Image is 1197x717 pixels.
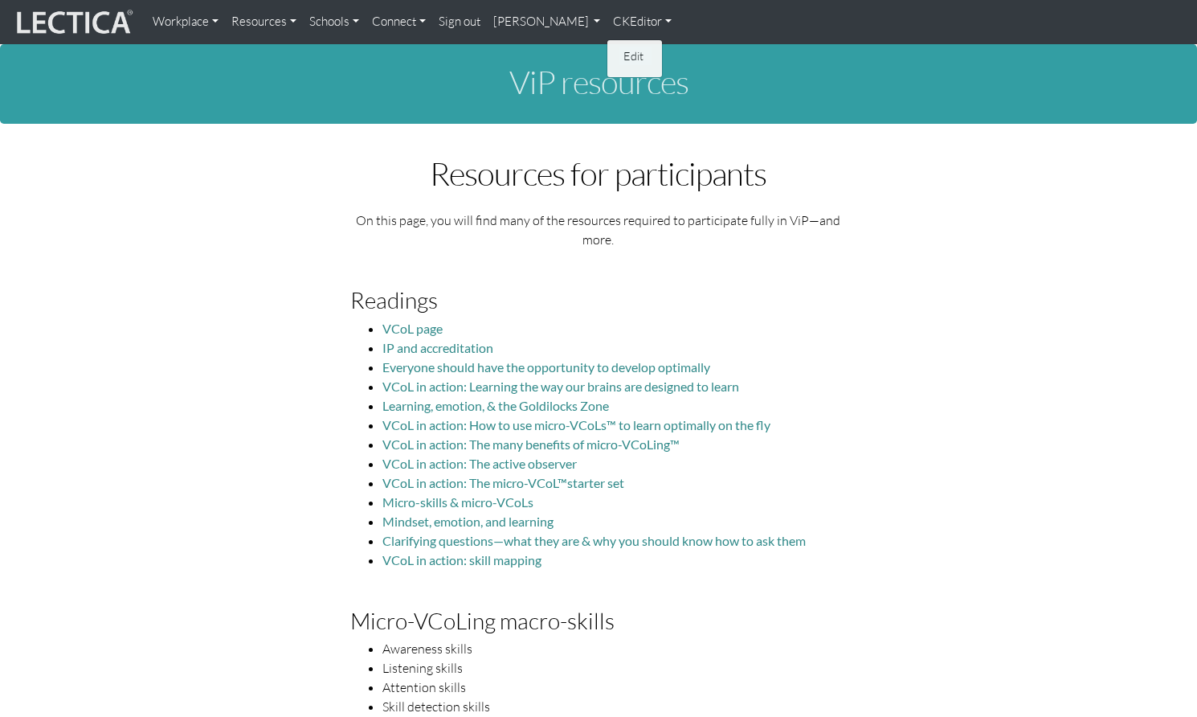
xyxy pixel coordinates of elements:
a: Resources [225,6,303,38]
h1: ViP resources [153,64,1044,100]
a: Edit [619,47,652,65]
a: Mindset, emotion, and learning [382,514,554,529]
h3: Micro-VCoLing macro-skills [350,608,846,633]
a: VCoL in action: skill mapping [382,552,541,567]
a: [PERSON_NAME] [487,6,607,38]
a: ™ [558,475,567,490]
h1: Resources for participants [350,156,846,191]
a: Micro-skills & micro-VCoLs [382,494,533,510]
a: Workplace [146,6,225,38]
li: Awareness skills [382,639,846,658]
a: ™ [670,436,680,452]
a: Sign out [432,6,487,38]
a: VCoL in action: How to use micro-VCoLs™ to learn optimally on the fly [382,417,770,432]
a: VCoL page [382,321,443,336]
a: VCoL in action: The many benefits of micro-VCoLing [382,436,670,452]
li: Listening skills [382,658,846,678]
p: On this page, you will find many of the resources required to participate fully in ViP—and more. [350,211,846,249]
a: CKEditor [607,6,678,38]
a: VCoL in action: Learning the way our brains are designed to learn [382,379,739,394]
a: Connect [366,6,432,38]
a: Learning, emotion, & the Goldilocks Zone [382,398,609,413]
h3: Readings [350,288,846,313]
a: Schools [303,6,366,38]
li: Attention skills [382,678,846,697]
a: VCoL in action: The micro-VCoL [382,475,558,490]
a: Everyone should have the opportunity to develop optimally [382,359,710,375]
img: lecticalive [13,7,133,38]
a: Clarifying questions—what they are & why you should know how to ask them [382,533,806,548]
a: IP and accreditation [382,340,493,355]
li: Skill detection skills [382,697,846,716]
a: starter set [567,475,624,490]
a: VCoL in action: The active observer [382,456,577,471]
